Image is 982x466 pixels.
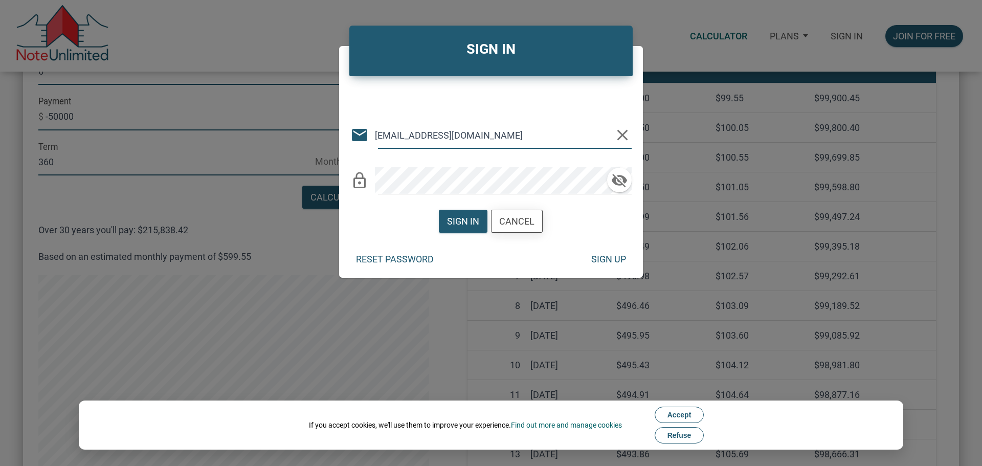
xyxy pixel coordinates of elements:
button: Sign in [439,210,487,233]
i: lock_outline [350,171,369,190]
i: email [350,126,369,144]
div: Sign in [447,214,479,228]
span: Refuse [667,431,691,439]
div: Sign up [591,252,626,266]
h4: SIGN IN [357,39,626,60]
a: Find out more and manage cookies [511,421,622,429]
button: Accept [655,407,704,423]
button: Sign up [584,248,634,270]
div: If you accept cookies, we'll use them to improve your experience. [309,420,622,430]
button: Cancel [491,210,543,233]
span: Accept [667,411,691,419]
button: Refuse [655,427,704,443]
button: Reset password [348,248,441,270]
div: Reset password [356,252,434,266]
div: Cancel [499,214,534,228]
input: Email [375,121,613,149]
i: clear [613,126,632,144]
